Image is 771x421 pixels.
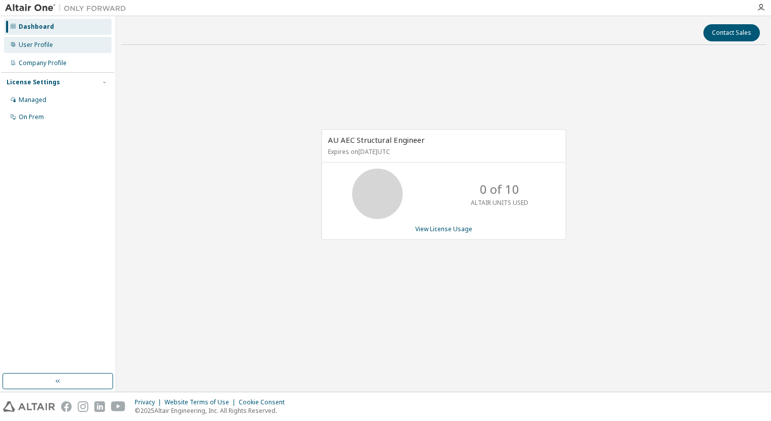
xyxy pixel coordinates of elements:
[94,401,105,412] img: linkedin.svg
[328,147,557,156] p: Expires on [DATE] UTC
[19,41,53,49] div: User Profile
[78,401,88,412] img: instagram.svg
[471,198,528,207] p: ALTAIR UNITS USED
[5,3,131,13] img: Altair One
[164,398,239,406] div: Website Terms of Use
[135,406,291,415] p: © 2025 Altair Engineering, Inc. All Rights Reserved.
[239,398,291,406] div: Cookie Consent
[135,398,164,406] div: Privacy
[111,401,126,412] img: youtube.svg
[415,225,472,233] a: View License Usage
[19,113,44,121] div: On Prem
[328,135,425,145] span: AU AEC Structural Engineer
[480,181,519,198] p: 0 of 10
[19,59,67,67] div: Company Profile
[7,78,60,86] div: License Settings
[703,24,760,41] button: Contact Sales
[19,96,46,104] div: Managed
[3,401,55,412] img: altair_logo.svg
[61,401,72,412] img: facebook.svg
[19,23,54,31] div: Dashboard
